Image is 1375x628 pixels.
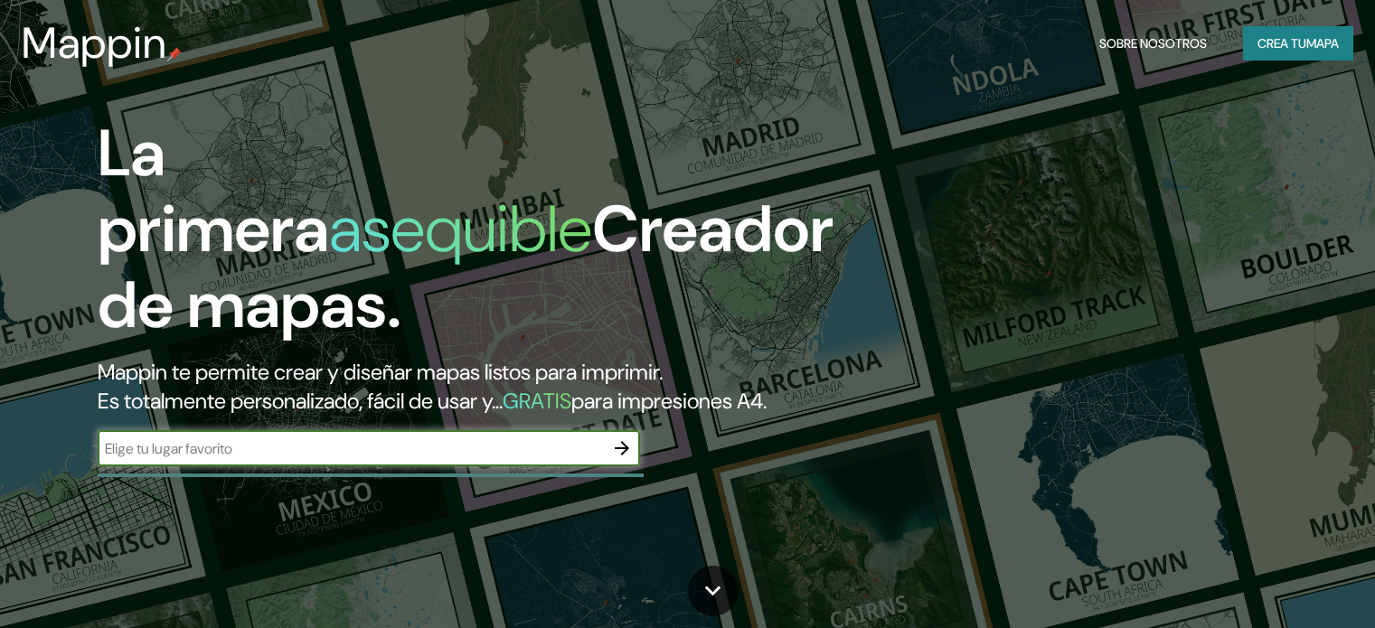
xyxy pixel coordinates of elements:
input: Elige tu lugar favorito [98,438,604,459]
button: Crea tumapa [1243,26,1353,61]
font: Mappin [22,14,167,71]
font: Crea tu [1257,35,1306,52]
button: Sobre nosotros [1092,26,1214,61]
font: Sobre nosotros [1099,35,1207,52]
font: Mappin te permite crear y diseñar mapas listos para imprimir. [98,358,663,386]
font: GRATIS [503,387,571,415]
font: Es totalmente personalizado, fácil de usar y... [98,387,503,415]
font: Creador de mapas. [98,187,833,347]
img: pin de mapeo [167,47,182,61]
font: para impresiones A4. [571,387,767,415]
font: asequible [329,187,592,271]
font: La primera [98,111,329,271]
font: mapa [1306,35,1339,52]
